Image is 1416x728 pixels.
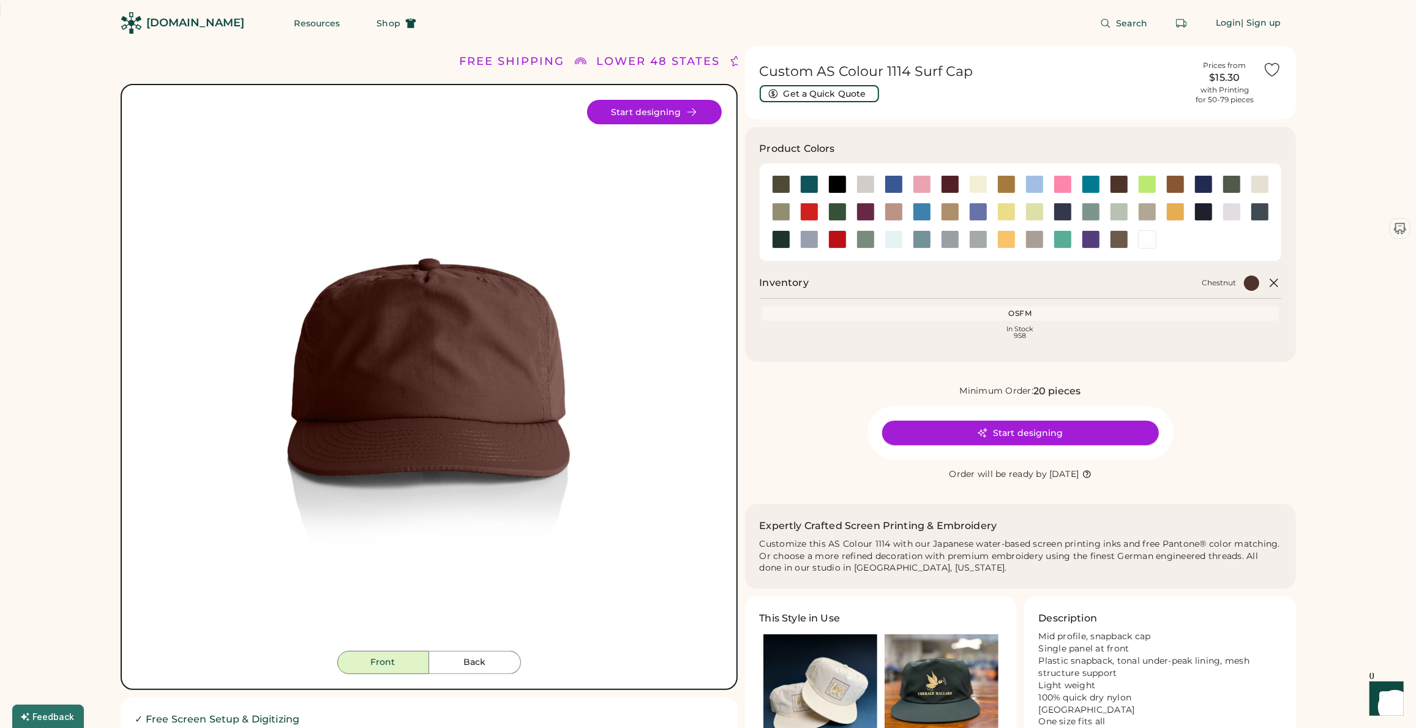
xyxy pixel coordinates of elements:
button: Start designing [587,100,722,124]
div: FREE SHIPPING [459,53,564,70]
div: LOWER 48 STATES [596,53,720,70]
div: with Printing for 50-79 pieces [1196,85,1254,105]
button: Retrieve an order [1169,11,1194,36]
div: Chestnut [1202,278,1237,288]
div: OSFM [765,309,1276,318]
div: | Sign up [1242,17,1281,29]
img: Rendered Logo - Screens [121,12,142,34]
button: Back [429,651,521,674]
button: Shop [362,11,430,36]
button: Get a Quick Quote [760,85,879,102]
div: In Stock 958 [765,326,1276,339]
h2: Inventory [760,276,809,290]
button: Resources [280,11,355,36]
div: 1114 Style Image [154,100,705,651]
div: Prices from [1204,61,1246,70]
div: Mid profile, snapback cap Single panel at front Plastic snapback, tonal under-peak lining, mesh s... [1039,631,1281,728]
span: Search [1116,19,1147,28]
span: Shop [376,19,400,28]
div: 20 pieces [1033,384,1081,399]
h1: Custom AS Colour 1114 Surf Cap [760,63,1187,80]
h3: This Style in Use [760,611,841,626]
button: Search [1085,11,1162,36]
div: Order will be ready by [950,468,1047,481]
div: Minimum Order: [960,385,1034,397]
h3: Description [1039,611,1098,626]
button: Front [337,651,429,674]
div: Customize this AS Colour 1114 with our Japanese water-based screen printing inks and free Pantone... [760,538,1281,575]
div: [DATE] [1049,468,1079,481]
div: Login [1216,17,1242,29]
div: $15.30 [1194,70,1256,85]
h2: Expertly Crafted Screen Printing & Embroidery [760,519,997,533]
button: Start designing [882,421,1159,445]
h3: Product Colors [760,141,835,156]
iframe: Front Chat [1358,673,1410,726]
div: [DOMAIN_NAME] [147,15,245,31]
h2: ✓ Free Screen Setup & Digitizing [135,712,723,727]
img: 1114 - Chestnut Front Image [154,100,705,651]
